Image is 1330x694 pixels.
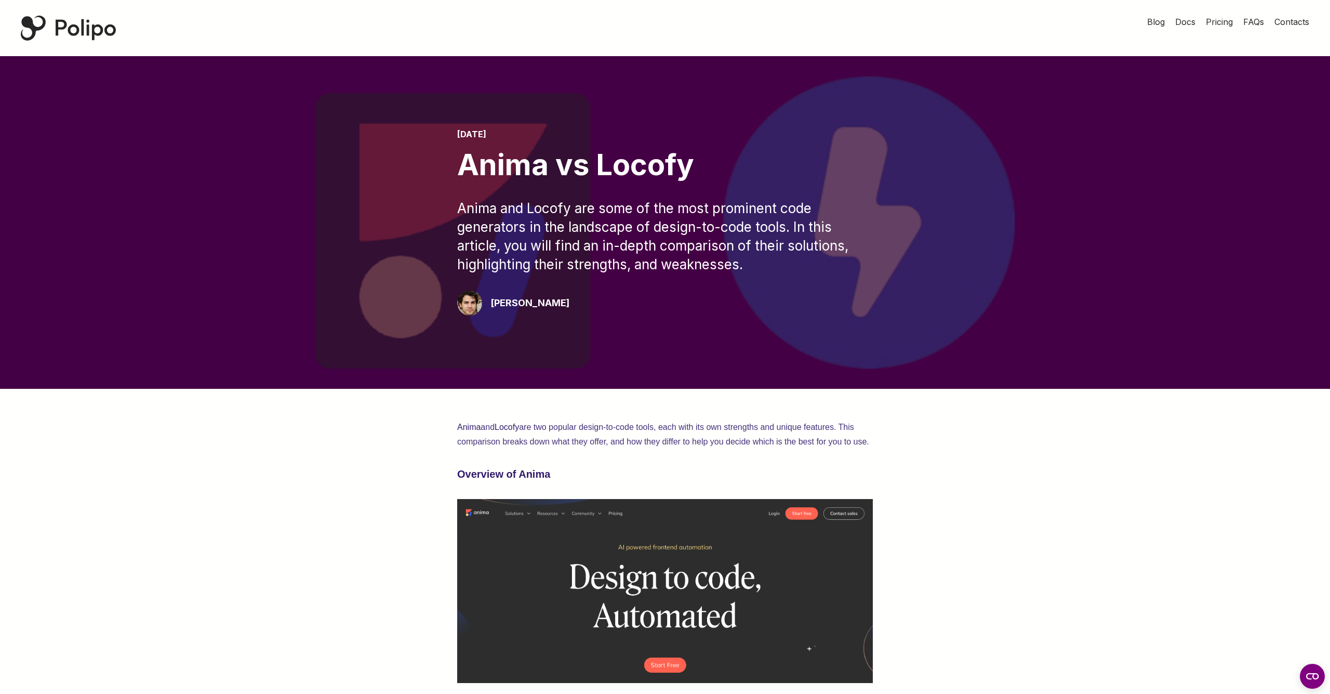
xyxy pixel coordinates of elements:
[457,466,873,482] h3: Overview of Anima
[1243,16,1264,28] a: FAQs
[1147,17,1165,27] span: Blog
[495,423,519,431] a: Locofy
[457,499,873,683] img: Anima
[1274,17,1309,27] span: Contacts
[457,129,486,139] time: [DATE]
[1274,16,1309,28] a: Contacts
[1206,16,1233,28] a: Pricing
[1147,16,1165,28] a: Blog
[1175,16,1195,28] a: Docs
[457,291,482,316] img: Giorgio Pari Polipo
[457,423,481,431] a: Anima
[457,199,873,274] div: Anima and Locofy are some of the most prominent code generators in the landscape of design-to-cod...
[1300,664,1325,689] button: Open CMP widget
[1243,17,1264,27] span: FAQs
[1206,17,1233,27] span: Pricing
[457,148,873,182] div: Anima vs Locofy
[457,420,873,449] p: and are two popular design-to-code tools, each with its own strengths and unique features. This c...
[490,296,569,310] div: [PERSON_NAME]
[1175,17,1195,27] span: Docs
